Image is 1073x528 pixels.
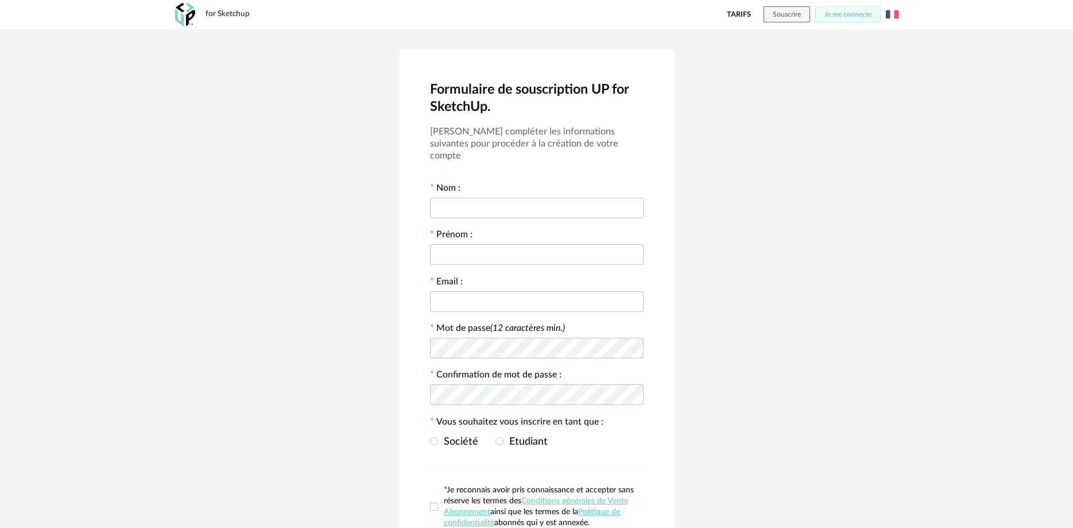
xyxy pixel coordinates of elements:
a: Conditions générales de Vente Abonnement [444,497,628,516]
span: Etudiant [503,437,548,447]
a: Tarifs [727,6,751,22]
span: *Je reconnais avoir pris connaissance et accepter sans réserve les termes des ainsi que les terme... [444,486,634,527]
button: Souscrire [764,6,810,22]
a: Politique de confidentialité [444,508,620,527]
i: (12 caractères min.) [490,323,565,333]
span: Souscrire [773,11,801,18]
img: fr [886,8,898,21]
h3: [PERSON_NAME] compléter les informations suivantes pour procéder à la création de votre compte [430,126,644,162]
img: OXP [175,3,195,26]
button: Je me connecte [815,6,881,22]
label: Vous souhaitez vous inscrire en tant que : [430,418,603,429]
label: Prénom : [430,230,472,242]
label: Mot de passe [436,323,565,333]
label: Confirmation de mot de passe : [430,371,561,382]
span: Société [438,437,478,447]
div: for Sketchup [206,9,250,20]
label: Email : [430,278,463,289]
label: Nom : [430,184,460,195]
h2: Formulaire de souscription UP for SketchUp. [430,81,644,116]
span: Je me connecte [824,11,871,18]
